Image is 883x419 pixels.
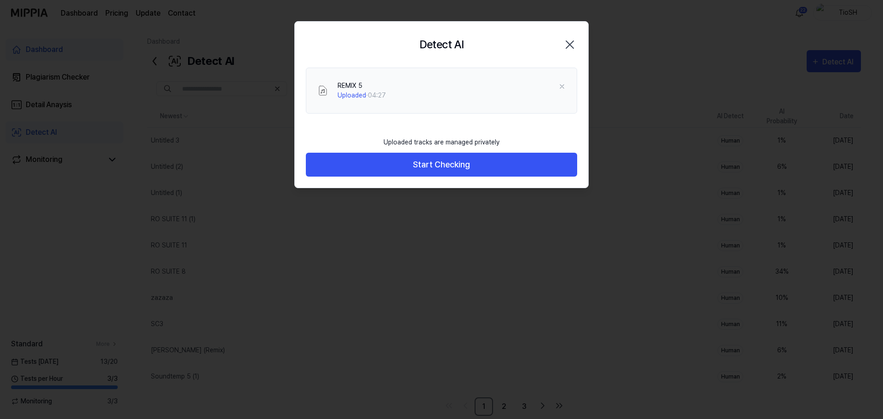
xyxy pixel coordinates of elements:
div: REMIX 5 [338,81,386,91]
img: File Select [317,85,328,96]
div: · 04:27 [338,91,386,100]
span: Uploaded [338,92,366,99]
div: Uploaded tracks are managed privately [378,132,505,153]
h2: Detect AI [419,36,464,53]
button: Start Checking [306,153,577,177]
